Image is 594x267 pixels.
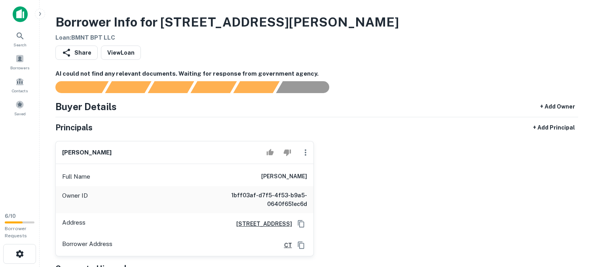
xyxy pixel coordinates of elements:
a: Contacts [2,74,37,95]
p: Address [62,218,85,230]
a: Saved [2,97,37,118]
button: Copy Address [295,218,307,230]
h6: [PERSON_NAME] [261,172,307,181]
p: Owner ID [62,191,88,208]
p: Full Name [62,172,90,181]
h6: 1bff03af-d7f5-4f53-b9a5-0640f651ec6d [212,191,307,208]
div: Documents found, AI parsing details... [148,81,194,93]
h5: Principals [55,122,93,133]
button: Accept [263,145,277,160]
h4: Buyer Details [55,99,117,114]
a: Borrowers [2,51,37,72]
p: Borrower Address [62,239,112,251]
a: Search [2,28,37,50]
img: capitalize-icon.png [13,6,28,22]
a: ViewLoan [101,46,141,60]
span: Contacts [12,88,28,94]
h6: AI could not find any relevant documents. Waiting for response from government agency. [55,69,578,78]
a: CT [278,241,292,250]
div: Sending borrower request to AI... [46,81,105,93]
span: Saved [14,111,26,117]
span: Borrower Requests [5,226,27,238]
div: Principals found, still searching for contact information. This may take time... [233,81,279,93]
button: Share [55,46,98,60]
h6: Loan : BMNT BPT LLC [55,33,399,42]
button: Reject [280,145,294,160]
div: AI fulfillment process complete. [276,81,339,93]
button: Copy Address [295,239,307,251]
button: + Add Owner [537,99,578,114]
h3: Borrower Info for [STREET_ADDRESS][PERSON_NAME] [55,13,399,32]
span: 6 / 10 [5,213,16,219]
div: Your request is received and processing... [105,81,151,93]
button: + Add Principal [530,120,578,135]
h6: [PERSON_NAME] [62,148,112,157]
div: Principals found, AI now looking for contact information... [190,81,237,93]
span: Borrowers [10,65,29,71]
a: [STREET_ADDRESS] [230,219,292,228]
span: Search [13,42,27,48]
